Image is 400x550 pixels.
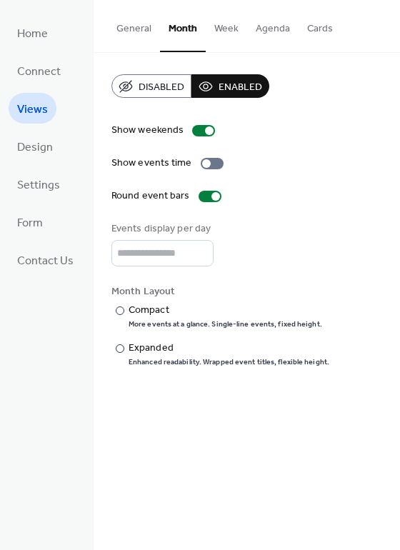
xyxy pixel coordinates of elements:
div: More events at a glance. Single-line events, fixed height. [129,319,322,329]
div: Show weekends [111,123,184,138]
span: Disabled [139,80,184,95]
span: Connect [17,61,61,83]
a: Contact Us [9,244,82,275]
div: Enhanced readability. Wrapped event titles, flexible height. [129,357,329,367]
button: Disabled [111,74,191,98]
a: Form [9,206,51,237]
span: Design [17,136,53,159]
div: Round event bars [111,189,190,204]
div: Expanded [129,341,326,356]
span: Form [17,212,43,234]
span: Settings [17,174,60,196]
span: Views [17,99,48,121]
span: Home [17,23,48,45]
div: Show events time [111,156,192,171]
div: Events display per day [111,221,211,236]
div: Compact [129,303,319,318]
div: Month Layout [111,284,379,299]
a: Settings [9,169,69,199]
a: Connect [9,55,69,86]
a: Home [9,17,56,48]
a: Views [9,93,56,124]
span: Contact Us [17,250,74,272]
span: Enabled [219,80,262,95]
a: Design [9,131,61,161]
button: Enabled [191,74,269,98]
